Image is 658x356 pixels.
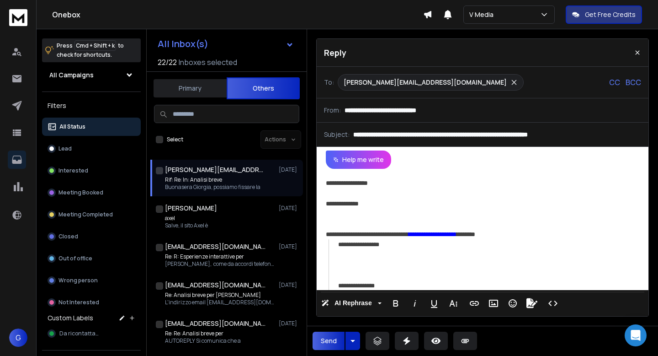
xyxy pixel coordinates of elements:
[42,162,141,180] button: Interested
[425,294,443,313] button: Underline (⌘U)
[333,299,374,307] span: AI Rephrase
[179,57,237,68] h3: Inboxes selected
[324,46,346,59] p: Reply
[279,166,299,173] p: [DATE]
[74,40,116,51] span: Cmd + Shift + k
[344,78,507,87] p: [PERSON_NAME][EMAIL_ADDRESS][DOMAIN_NAME]
[58,255,92,262] p: Out of office
[165,291,275,299] p: Re: Analisi breve per [PERSON_NAME]
[313,332,345,350] button: Send
[504,294,521,313] button: Emoticons
[227,77,300,99] button: Others
[544,294,562,313] button: Code View
[52,9,423,20] h1: Onebox
[165,330,241,337] p: Re: Re: Analisi breve per
[324,106,341,115] p: From:
[609,77,620,88] p: CC
[326,151,391,169] button: Help me write
[150,35,301,53] button: All Inbox(s)
[165,204,217,213] h1: [PERSON_NAME]
[26,15,45,22] div: v 4.0.25
[24,24,67,31] div: Dominio: [URL]
[9,9,27,26] img: logo
[58,233,78,240] p: Closed
[387,294,404,313] button: Bold (⌘B)
[485,294,502,313] button: Insert Image (⌘P)
[58,167,88,174] p: Interested
[49,70,94,80] h1: All Campaigns
[42,140,141,158] button: Lead
[58,211,113,218] p: Meeting Completed
[279,281,299,289] p: [DATE]
[42,99,141,112] h3: Filters
[165,165,265,174] h1: [PERSON_NAME][EMAIL_ADDRESS][DOMAIN_NAME]
[154,78,227,98] button: Primary
[158,57,177,68] span: 22 / 22
[58,189,103,196] p: Meeting Booked
[165,242,265,251] h1: [EMAIL_ADDRESS][DOMAIN_NAME]
[158,39,208,49] h1: All Inbox(s)
[625,324,647,346] div: Open Intercom Messenger
[58,299,99,306] p: Not Interested
[58,145,72,152] p: Lead
[469,10,497,19] p: V Media
[42,205,141,224] button: Meeting Completed
[42,324,141,343] button: Da ricontattare
[165,337,241,345] p: AUTOREPLY Si comunica che a
[585,10,636,19] p: Get Free Credits
[165,176,260,183] p: Rif: Re: In: Analisi breve
[48,313,93,323] h3: Custom Labels
[59,330,101,337] span: Da ricontattare
[165,183,260,191] p: Buonasera Giorgia, possiamo fissare la
[406,294,424,313] button: Italic (⌘I)
[48,54,70,60] div: Dominio
[102,54,152,60] div: Keyword (traffico)
[165,222,208,229] p: Salve, il sito Axel è
[324,78,334,87] p: To:
[319,294,383,313] button: AI Rephrase
[92,53,99,60] img: tab_keywords_by_traffic_grey.svg
[42,271,141,290] button: Wrong person
[38,53,45,60] img: tab_domain_overview_orange.svg
[165,253,275,260] p: Re: R: Esperienze interattive per
[42,66,141,84] button: All Campaigns
[165,215,208,222] p: axel
[42,118,141,136] button: All Status
[279,243,299,250] p: [DATE]
[42,227,141,246] button: Closed
[279,205,299,212] p: [DATE]
[626,77,641,88] p: BCC
[167,136,183,143] label: Select
[165,319,265,328] h1: [EMAIL_ADDRESS][DOMAIN_NAME]
[57,41,124,59] p: Press to check for shortcuts.
[15,15,22,22] img: logo_orange.svg
[165,260,275,268] p: [PERSON_NAME], come da accordi telefonici,
[15,24,22,31] img: website_grey.svg
[59,123,85,130] p: All Status
[165,280,265,290] h1: [EMAIL_ADDRESS][DOMAIN_NAME]
[42,293,141,312] button: Not Interested
[279,320,299,327] p: [DATE]
[523,294,541,313] button: Signature
[324,130,350,139] p: Subject:
[165,299,275,306] p: L'indirizzo email [EMAIL_ADDRESS][DOMAIN_NAME] è stato
[42,183,141,202] button: Meeting Booked
[566,5,642,24] button: Get Free Credits
[58,277,98,284] p: Wrong person
[9,329,27,347] button: G
[42,249,141,268] button: Out of office
[445,294,462,313] button: More Text
[466,294,483,313] button: Insert Link (⌘K)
